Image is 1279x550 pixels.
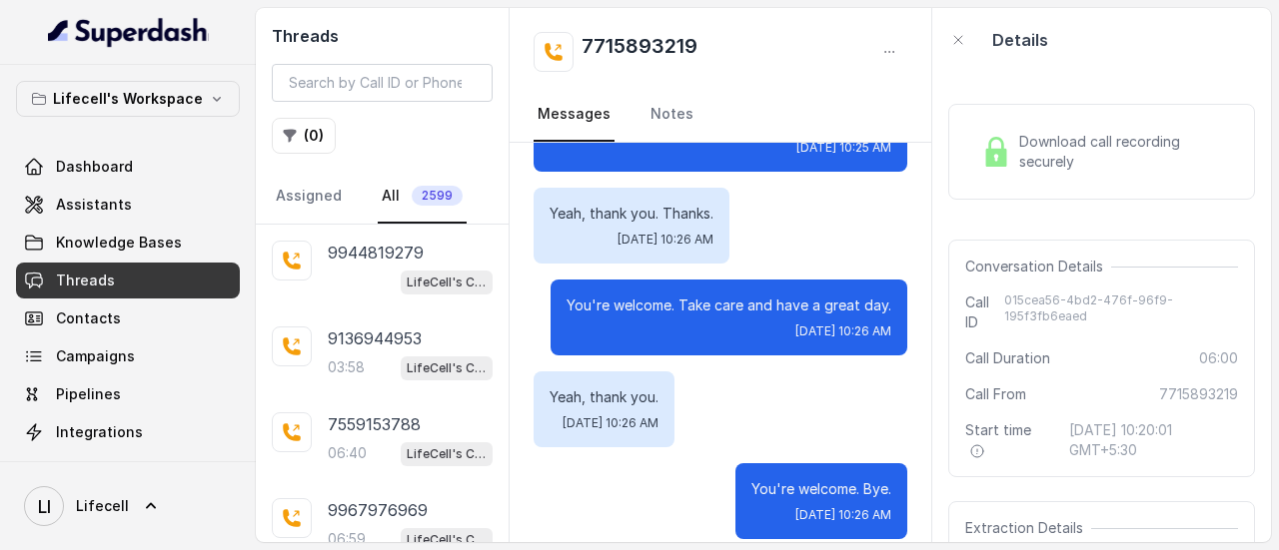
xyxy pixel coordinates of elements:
[981,137,1011,167] img: Lock Icon
[965,420,1052,460] span: Start time
[378,170,467,224] a: All2599
[992,28,1048,52] p: Details
[16,376,240,412] a: Pipelines
[56,195,132,215] span: Assistants
[56,384,121,404] span: Pipelines
[272,24,493,48] h2: Threads
[412,186,463,206] span: 2599
[16,338,240,374] a: Campaigns
[38,496,51,517] text: LI
[328,443,367,463] p: 06:40
[16,225,240,261] a: Knowledge Bases
[407,444,487,464] p: LifeCell's Call Assistant
[16,263,240,298] a: Threads
[16,414,240,450] a: Integrations
[407,273,487,292] p: LifeCell's Call Assistant
[965,384,1026,404] span: Call From
[1069,420,1238,460] span: [DATE] 10:20:01 GMT+5:30
[550,387,658,407] p: Yeah, thank you.
[16,300,240,336] a: Contacts
[1004,292,1239,332] span: 015cea56-4bd2-476f-96f9-195f3fb6eaed
[56,271,115,290] span: Threads
[965,348,1050,368] span: Call Duration
[795,507,891,523] span: [DATE] 10:26 AM
[965,292,1003,332] span: Call ID
[965,257,1111,276] span: Conversation Details
[567,295,891,315] p: You're welcome. Take care and have a great day.
[272,170,493,224] nav: Tabs
[328,498,428,522] p: 9967976969
[56,308,121,328] span: Contacts
[582,32,697,72] h2: 7715893219
[550,204,713,224] p: Yeah, thank you. Thanks.
[1199,348,1238,368] span: 06:00
[1019,132,1230,172] span: Download call recording securely
[328,326,422,350] p: 9136944953
[796,140,891,156] span: [DATE] 10:25 AM
[16,149,240,185] a: Dashboard
[1159,384,1238,404] span: 7715893219
[965,518,1091,538] span: Extraction Details
[76,496,129,516] span: Lifecell
[534,88,615,142] a: Messages
[272,170,346,224] a: Assigned
[56,346,135,366] span: Campaigns
[272,64,493,102] input: Search by Call ID or Phone Number
[328,357,365,377] p: 03:58
[407,358,487,378] p: LifeCell's Call Assistant
[56,233,182,253] span: Knowledge Bases
[646,88,697,142] a: Notes
[48,16,209,48] img: light.svg
[407,530,487,550] p: LifeCell's Call Assistant
[328,412,421,436] p: 7559153788
[16,81,240,117] button: Lifecell's Workspace
[795,323,891,339] span: [DATE] 10:26 AM
[563,415,658,431] span: [DATE] 10:26 AM
[534,88,907,142] nav: Tabs
[16,452,240,488] a: API Settings
[272,118,336,154] button: (0)
[618,232,713,248] span: [DATE] 10:26 AM
[56,422,143,442] span: Integrations
[16,187,240,223] a: Assistants
[56,460,143,480] span: API Settings
[16,478,240,534] a: Lifecell
[53,87,203,111] p: Lifecell's Workspace
[328,529,366,549] p: 06:59
[328,241,424,265] p: 9944819279
[56,157,133,177] span: Dashboard
[751,479,891,499] p: You're welcome. Bye.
